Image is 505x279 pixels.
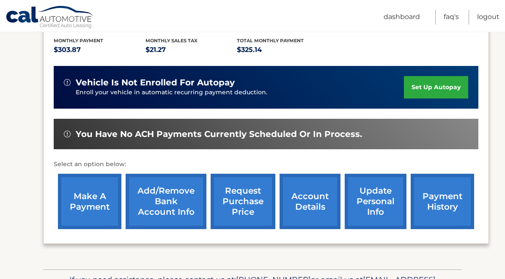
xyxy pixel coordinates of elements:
[126,174,206,229] a: Add/Remove bank account info
[280,174,340,229] a: account details
[411,174,474,229] a: payment history
[76,88,404,97] p: Enroll your vehicle in automatic recurring payment deduction.
[76,129,362,139] span: You have no ACH payments currently scheduled or in process.
[384,10,420,25] a: Dashboard
[54,159,478,170] p: Select an option below:
[5,5,94,30] a: Cal Automotive
[477,10,500,25] a: Logout
[345,174,406,229] a: update personal info
[64,131,71,137] img: alert-white.svg
[76,77,235,88] span: vehicle is not enrolled for autopay
[444,10,459,25] a: FAQ's
[211,174,275,229] a: request purchase price
[145,44,237,56] p: $21.27
[237,38,304,44] span: Total Monthly Payment
[404,76,468,98] a: set up autopay
[54,44,145,56] p: $303.87
[237,44,329,56] p: $325.14
[145,38,198,44] span: Monthly sales Tax
[58,174,121,229] a: make a payment
[54,38,103,44] span: Monthly Payment
[64,79,71,86] img: alert-white.svg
